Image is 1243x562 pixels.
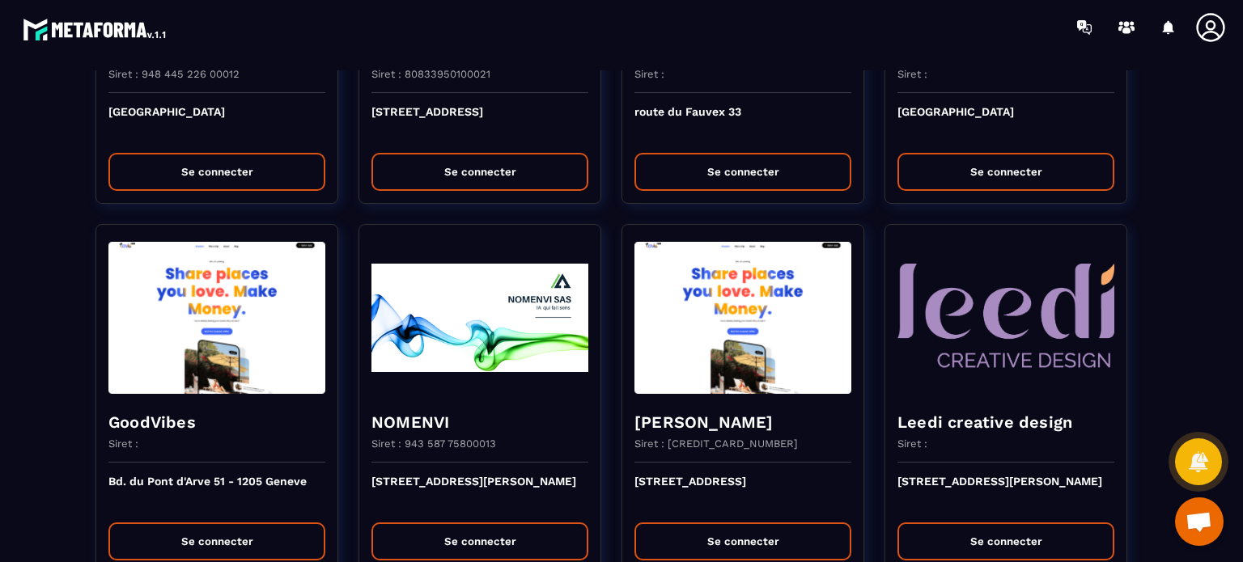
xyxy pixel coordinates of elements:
[634,68,664,80] p: Siret :
[371,105,588,141] p: [STREET_ADDRESS]
[634,411,851,433] h4: [PERSON_NAME]
[108,475,325,510] p: Bd. du Pont d'Arve 51 - 1205 Geneve
[371,411,588,433] h4: NOMENVI
[371,437,496,450] p: Siret : 943 587 75800013
[634,475,851,510] p: [STREET_ADDRESS]
[108,437,138,450] p: Siret :
[108,105,325,141] p: [GEOGRAPHIC_DATA]
[634,237,851,399] img: funnel-background
[897,411,1114,433] h4: Leedi creative design
[371,68,490,80] p: Siret : 80833950100021
[23,15,168,44] img: logo
[108,237,325,399] img: funnel-background
[1175,497,1224,546] a: Ouvrir le chat
[634,437,798,450] p: Siret : [CREDIT_CARD_NUMBER]
[897,475,1114,510] p: [STREET_ADDRESS][PERSON_NAME]
[897,68,927,80] p: Siret :
[371,237,588,399] img: funnel-background
[371,153,588,191] button: Se connecter
[371,475,588,510] p: [STREET_ADDRESS][PERSON_NAME]
[897,437,927,450] p: Siret :
[897,522,1114,560] button: Se connecter
[371,522,588,560] button: Se connecter
[634,153,851,191] button: Se connecter
[897,237,1114,399] img: funnel-background
[897,153,1114,191] button: Se connecter
[634,105,851,141] p: route du Fauvex 33
[108,522,325,560] button: Se connecter
[108,153,325,191] button: Se connecter
[108,68,240,80] p: Siret : 948 445 226 00012
[108,411,325,433] h4: GoodVibes
[634,522,851,560] button: Se connecter
[897,105,1114,141] p: [GEOGRAPHIC_DATA]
